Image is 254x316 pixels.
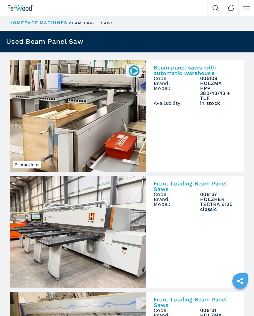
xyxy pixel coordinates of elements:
span: Code: [154,192,200,197]
span: in stock [200,101,237,106]
span: Brand: [154,81,200,86]
img: Contact us [228,5,234,11]
h3: HOLZMA [200,81,237,86]
span: Brand: [154,197,200,202]
a: Front Loading Beam Panel Saws HOLZHER TECTRA 6120 classicFront Loading Beam Panel SawsCode:008137... [10,176,244,288]
a: machines [40,20,68,25]
iframe: Chat [228,288,249,311]
h2: Front Loading Beam Panel Saws [154,297,237,308]
a: Beam panel saws with automatic warehouse HOLZMA HPP 380/43/43 + TLFPromotions005108Beam panel saw... [10,60,244,172]
span: Model: [154,86,200,101]
h3: TECTRA 6120 classic [200,202,237,212]
img: Front Loading Beam Panel Saws HOLZHER TECTRA 6120 classic [10,176,146,288]
span: | [38,21,40,25]
p: beam panel saws [69,20,115,26]
img: Beam panel saws with automatic warehouse HOLZMA HPP 380/43/43 + TLF [10,60,146,172]
h3: 008137 [200,192,237,197]
span: Code: [154,76,200,81]
a: sharethis [232,273,248,289]
span: Promotions [13,161,41,168]
span: Code: [154,308,200,313]
span: Availability: [154,101,200,106]
h2: Front Loading Beam Panel Saws [154,181,237,192]
img: 005108 [128,65,140,77]
h2: Beam panel saws with automatic warehouse [154,65,237,76]
a: HOMEPAGE [9,20,38,25]
img: Ferwood [8,5,33,11]
span: Model: [154,202,200,212]
h3: HOLZHER [200,197,237,202]
h3: 008131 [200,308,237,313]
h3: HPP 380/43/43 + TLF [200,86,237,101]
h3: 005108 [200,76,237,81]
span: | [68,21,69,25]
button: Click to toggle menu [239,0,254,16]
img: Search [212,5,219,11]
h1: Used Beam Panel Saw [6,38,83,45]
